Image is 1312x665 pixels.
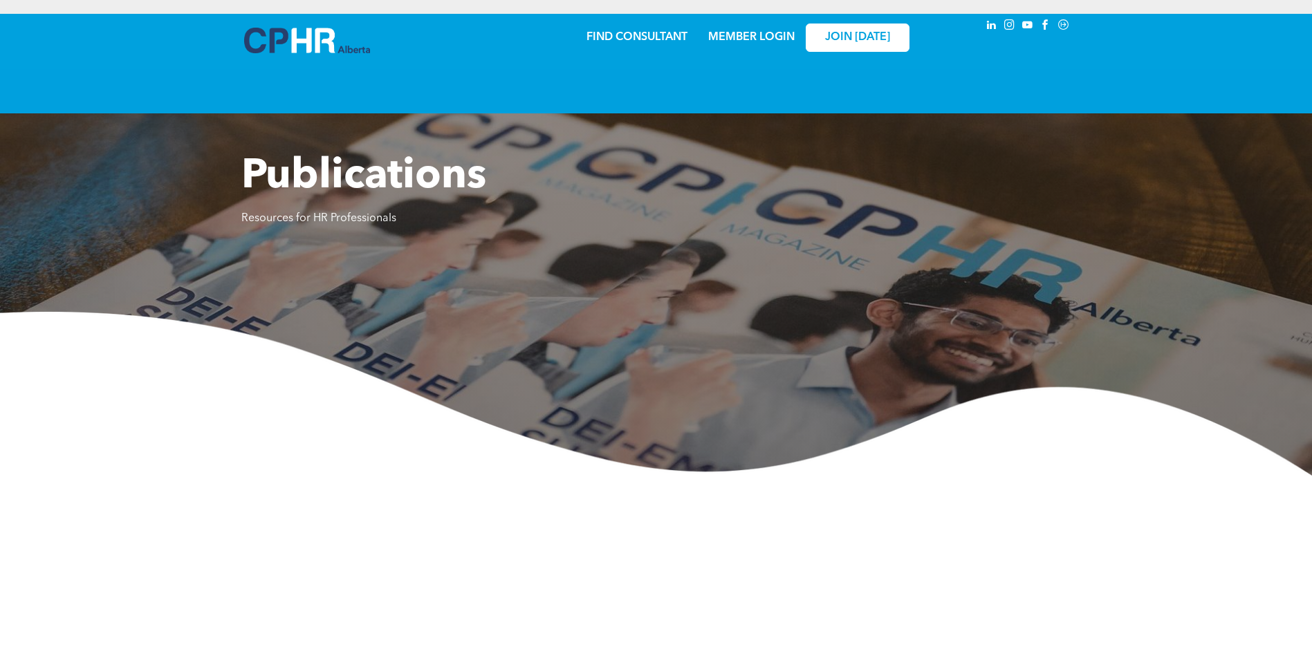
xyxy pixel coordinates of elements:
a: facebook [1038,17,1053,36]
img: A blue and white logo for cp alberta [244,28,370,53]
a: instagram [1002,17,1017,36]
a: Social network [1056,17,1071,36]
span: JOIN [DATE] [825,31,890,44]
span: Resources for HR Professionals [241,213,396,224]
span: Publications [241,156,486,198]
a: JOIN [DATE] [806,24,909,52]
a: youtube [1020,17,1035,36]
a: MEMBER LOGIN [708,32,795,43]
a: FIND CONSULTANT [586,32,687,43]
a: linkedin [984,17,999,36]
